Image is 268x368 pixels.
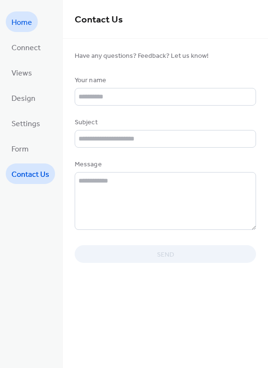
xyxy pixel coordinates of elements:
[11,167,49,182] span: Contact Us
[6,113,46,133] a: Settings
[75,51,256,61] span: Have any questions? Feedback? Let us know!
[75,11,123,29] span: Contact Us
[11,91,35,106] span: Design
[6,62,38,83] a: Views
[75,76,254,86] div: Your name
[11,15,32,30] span: Home
[6,138,34,159] a: Form
[11,41,41,55] span: Connect
[6,37,46,57] a: Connect
[11,66,32,81] span: Views
[75,118,254,128] div: Subject
[11,117,40,131] span: Settings
[6,87,41,108] a: Design
[6,163,55,184] a: Contact Us
[75,160,254,170] div: Message
[6,11,38,32] a: Home
[11,142,29,157] span: Form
